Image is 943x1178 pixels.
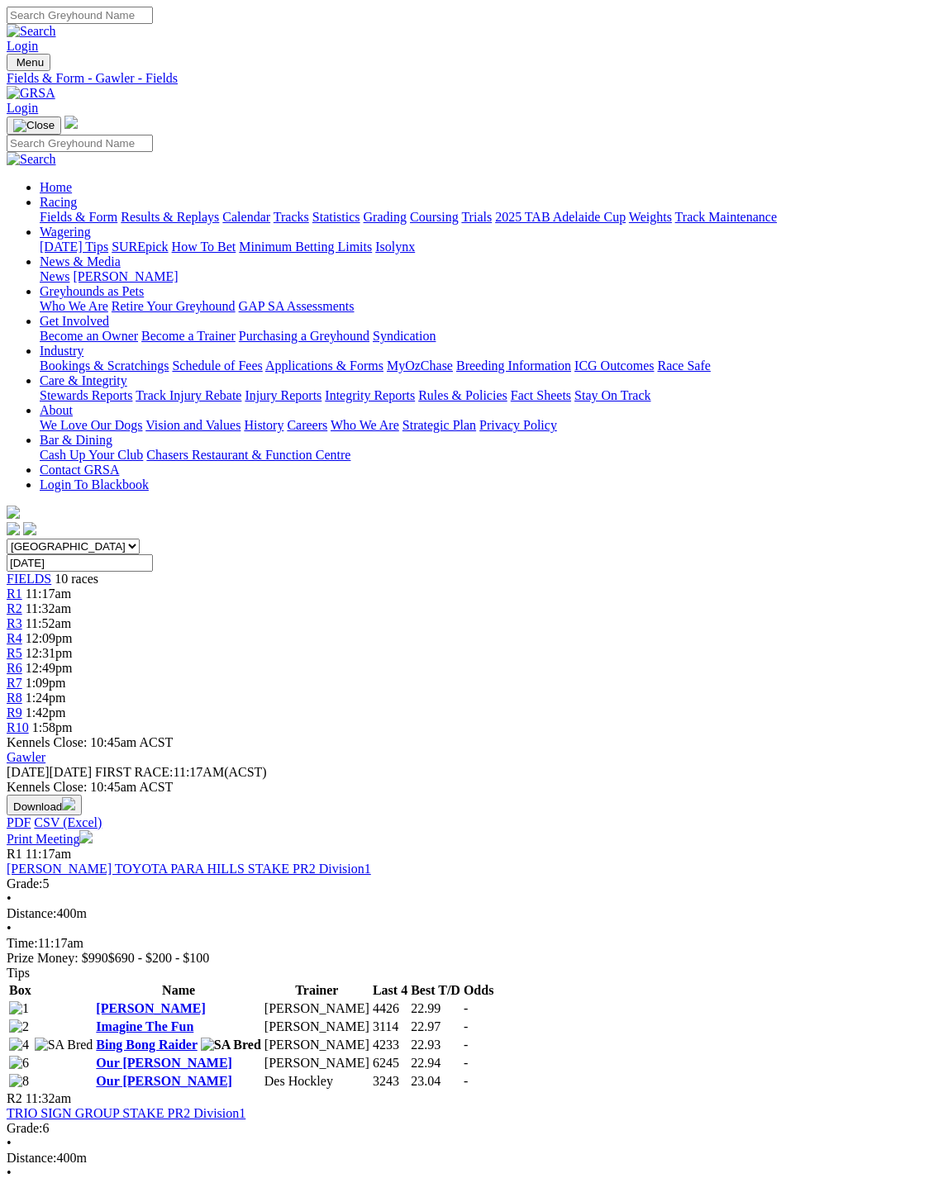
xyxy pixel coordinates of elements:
a: News & Media [40,254,121,268]
a: Bookings & Scratchings [40,359,169,373]
a: Login To Blackbook [40,477,149,492]
div: About [40,418,936,433]
a: Weights [629,210,672,224]
a: Who We Are [40,299,108,313]
div: Bar & Dining [40,448,936,463]
img: 1 [9,1001,29,1016]
span: Distance: [7,906,56,920]
a: Print Meeting [7,832,93,846]
span: Box [9,983,31,997]
a: Retire Your Greyhound [112,299,236,313]
div: 6 [7,1121,936,1136]
a: Careers [287,418,327,432]
img: download.svg [62,797,75,810]
a: Become a Trainer [141,329,236,343]
button: Toggle navigation [7,54,50,71]
div: Greyhounds as Pets [40,299,936,314]
a: R3 [7,616,22,630]
td: 6245 [372,1055,408,1071]
span: 1:24pm [26,691,66,705]
td: [PERSON_NAME] [264,1019,370,1035]
a: Track Maintenance [675,210,777,224]
div: 11:17am [7,936,936,951]
a: PDF [7,815,31,829]
a: R6 [7,661,22,675]
img: 2 [9,1019,29,1034]
span: R2 [7,601,22,615]
div: 5 [7,876,936,891]
td: 4233 [372,1037,408,1053]
span: - [464,1056,468,1070]
img: twitter.svg [23,522,36,535]
a: TRIO SIGN GROUP STAKE PR2 Division1 [7,1106,245,1120]
img: Search [7,152,56,167]
a: MyOzChase [387,359,453,373]
a: R10 [7,720,29,734]
a: Home [40,180,72,194]
span: 11:17am [26,587,71,601]
td: 22.97 [410,1019,461,1035]
a: ICG Outcomes [574,359,654,373]
a: R1 [7,587,22,601]
span: 1:42pm [26,705,66,720]
a: Contact GRSA [40,463,119,477]
input: Search [7,135,153,152]
a: R7 [7,676,22,690]
span: [DATE] [7,765,92,779]
a: Grading [364,210,407,224]
span: 12:31pm [26,646,73,660]
a: News [40,269,69,283]
a: Gawler [7,750,45,764]
span: R9 [7,705,22,720]
a: R8 [7,691,22,705]
a: Statistics [312,210,360,224]
div: Care & Integrity [40,388,936,403]
a: R4 [7,631,22,645]
td: 23.04 [410,1073,461,1090]
span: Distance: [7,1151,56,1165]
img: GRSA [7,86,55,101]
a: Schedule of Fees [172,359,262,373]
a: Purchasing a Greyhound [239,329,369,343]
a: R5 [7,646,22,660]
a: Become an Owner [40,329,138,343]
a: FIELDS [7,572,51,586]
a: Results & Replays [121,210,219,224]
span: R1 [7,847,22,861]
a: About [40,403,73,417]
div: Racing [40,210,936,225]
span: 1:58pm [32,720,73,734]
span: R2 [7,1091,22,1105]
a: Trials [461,210,492,224]
div: Download [7,815,936,830]
img: printer.svg [79,830,93,843]
img: logo-grsa-white.png [64,116,78,129]
td: 3114 [372,1019,408,1035]
th: Best T/D [410,982,461,999]
a: Strategic Plan [402,418,476,432]
a: Track Injury Rebate [136,388,241,402]
img: Search [7,24,56,39]
div: Industry [40,359,936,373]
img: facebook.svg [7,522,20,535]
a: [PERSON_NAME] [73,269,178,283]
a: Wagering [40,225,91,239]
a: Our [PERSON_NAME] [96,1056,232,1070]
a: Bar & Dining [40,433,112,447]
td: [PERSON_NAME] [264,1000,370,1017]
a: Calendar [222,210,270,224]
a: Applications & Forms [265,359,383,373]
div: Wagering [40,240,936,254]
input: Select date [7,554,153,572]
span: 11:17am [26,847,71,861]
span: 11:32am [26,1091,71,1105]
a: CSV (Excel) [34,815,102,829]
span: FIRST RACE: [95,765,173,779]
a: Get Involved [40,314,109,328]
td: 4426 [372,1000,408,1017]
a: Integrity Reports [325,388,415,402]
span: • [7,891,12,905]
